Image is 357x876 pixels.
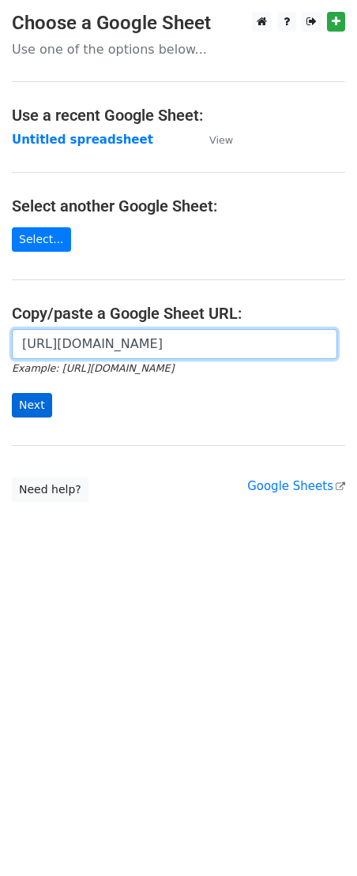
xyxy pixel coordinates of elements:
h4: Select another Google Sheet: [12,197,345,215]
h4: Use a recent Google Sheet: [12,106,345,125]
p: Use one of the options below... [12,41,345,58]
a: Google Sheets [247,479,345,493]
input: Paste your Google Sheet URL here [12,329,337,359]
iframe: Chat Widget [278,800,357,876]
input: Next [12,393,52,417]
small: View [209,134,233,146]
a: View [194,133,233,147]
a: Untitled spreadsheet [12,133,153,147]
h4: Copy/paste a Google Sheet URL: [12,304,345,323]
h3: Choose a Google Sheet [12,12,345,35]
small: Example: [URL][DOMAIN_NAME] [12,362,174,374]
a: Need help? [12,477,88,502]
a: Select... [12,227,71,252]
